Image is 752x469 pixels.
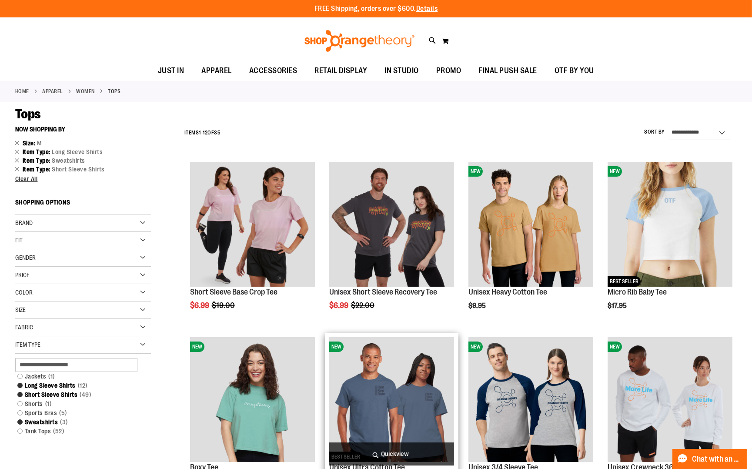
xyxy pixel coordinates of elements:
span: Item Type [23,148,52,155]
a: Unisex Short Sleeve Recovery Tee [329,288,437,296]
a: Tank Tops52 [13,427,144,436]
img: Micro Rib Baby Tee [608,162,732,287]
img: Product image for Unisex Short Sleeve Recovery Tee [329,162,454,287]
span: Item Type [15,341,40,348]
a: Unisex 3/4 Sleeve TeeNEW [468,337,593,463]
a: Unisex Heavy Cotton TeeNEW [468,162,593,288]
img: Unisex 3/4 Sleeve Tee [468,337,593,462]
span: APPAREL [202,61,232,80]
img: Boxy Tee [190,337,315,462]
span: Chat with an Expert [692,455,742,463]
span: IN STUDIO [385,61,419,80]
img: Unisex Crewneck 365 Fleece Sweatshirt [608,337,732,462]
span: Item Type [23,166,52,173]
div: product [464,157,598,332]
span: $6.99 [190,301,211,310]
span: FINAL PUSH SALE [479,61,538,80]
a: Details [416,5,438,13]
span: Color [15,289,33,296]
img: Unisex Ultra Cotton Tee [329,337,454,462]
span: NEW [608,166,622,177]
span: 1 [47,372,57,381]
span: Brand [15,219,33,226]
a: Product image for Unisex Short Sleeve Recovery Tee [329,162,454,288]
span: NEW [329,342,344,352]
span: Clear All [15,175,38,182]
span: 1 [43,399,54,409]
strong: Tops [108,87,121,95]
span: Item Type [23,157,52,164]
span: OTF BY YOU [555,61,594,80]
span: $22.00 [351,301,376,310]
span: Long Sleeve Shirts [52,148,103,155]
a: Unisex Heavy Cotton Tee [468,288,547,296]
strong: Shopping Options [15,195,151,214]
span: ACCESSORIES [249,61,297,80]
div: product [186,157,319,332]
span: NEW [190,342,204,352]
span: $17.95 [608,302,628,310]
span: NEW [608,342,622,352]
span: 12 [76,381,90,390]
span: NEW [468,166,483,177]
span: 1 [199,130,201,136]
span: 52 [51,427,67,436]
a: Unisex Crewneck 365 Fleece SweatshirtNEW [608,337,732,463]
div: product [325,157,458,332]
a: WOMEN [77,87,95,95]
span: Tops [15,107,41,121]
span: Fit [15,237,23,244]
span: Price [15,271,30,278]
button: Now Shopping by [15,122,70,137]
a: Product image for Short Sleeve Base Crop Tee [190,162,315,288]
a: Micro Rib Baby TeeNEWBEST SELLER [608,162,732,288]
span: $9.95 [468,302,487,310]
label: Sort By [644,128,665,136]
span: NEW [468,342,483,352]
div: product [603,157,737,332]
span: 5 [57,409,70,418]
span: 49 [78,390,94,399]
span: Size [23,140,37,147]
span: Gender [15,254,36,261]
a: Jackets1 [13,372,144,381]
span: 3 [58,418,70,427]
a: Shorts1 [13,399,144,409]
span: BEST SELLER [608,276,641,287]
a: Short Sleeve Shirts49 [13,390,144,399]
a: Short Sleeve Base Crop Tee [190,288,277,296]
a: Home [15,87,29,95]
a: Sports Bras5 [13,409,144,418]
span: PROMO [436,61,461,80]
span: M [37,140,42,147]
span: 12 [203,130,207,136]
img: Shop Orangetheory [303,30,416,52]
span: $19.00 [212,301,236,310]
a: APPAREL [43,87,64,95]
img: Unisex Heavy Cotton Tee [468,162,593,287]
a: Boxy TeeNEW [190,337,315,463]
a: Quickview [329,442,454,466]
a: Sweatshirts3 [13,418,144,427]
a: Long Sleeve Shirts12 [13,381,144,390]
img: Product image for Short Sleeve Base Crop Tee [190,162,315,287]
span: Size [15,306,26,313]
span: $6.99 [329,301,350,310]
p: FREE Shipping, orders over $600. [314,4,438,14]
span: RETAIL DISPLAY [315,61,368,80]
span: Sweatshirts [52,157,86,164]
a: Micro Rib Baby Tee [608,288,667,296]
a: Unisex Ultra Cotton TeeNEWBEST SELLER [329,337,454,463]
h2: Items - of [184,126,221,140]
a: Clear All [15,176,151,182]
span: JUST IN [158,61,184,80]
span: Fabric [15,324,33,331]
span: Short Sleeve Shirts [52,166,105,173]
span: 35 [214,130,221,136]
button: Chat with an Expert [672,449,747,469]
